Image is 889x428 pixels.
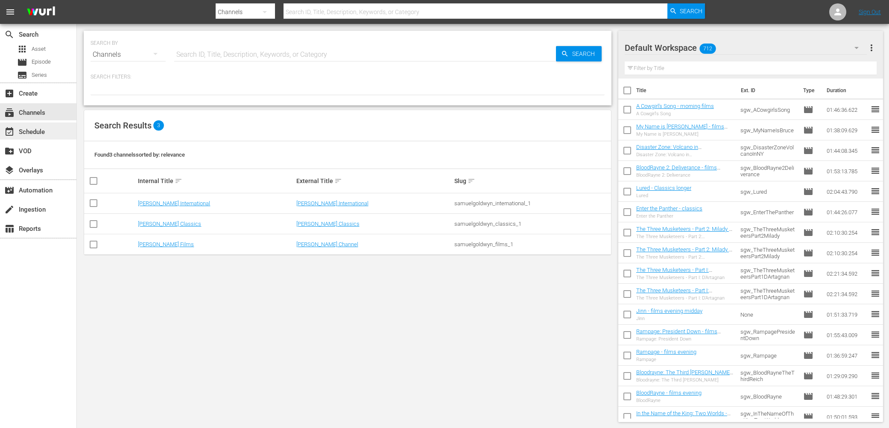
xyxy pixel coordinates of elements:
div: The Three Musketeers - Part I: D'Artagnan [636,295,734,301]
span: reorder [870,268,880,278]
span: Found 3 channels sorted by: relevance [94,151,185,158]
td: sgw_TheThreeMusketeersPart2Milady [737,243,800,263]
a: BloodRayne - films evening [636,390,702,396]
a: Jinn - films evening midday [636,308,702,314]
a: [PERSON_NAME] Classics [138,221,201,227]
span: Episode [803,371,813,381]
span: Search [680,3,702,19]
a: Bloodrayne: The Third [PERSON_NAME] - films evening [636,369,733,382]
div: Slug [454,176,610,186]
button: Search [556,46,602,61]
span: Episode [803,289,813,299]
span: Episode [803,166,813,176]
span: Episode [803,207,813,217]
a: Enter the Panther - classics [636,205,702,212]
p: Search Filters: [91,73,605,81]
th: Type [798,79,822,102]
a: The Three Musketeers - Part 2: Milady - classics evening [636,226,732,239]
span: reorder [870,411,880,422]
img: ans4CAIJ8jUAAAAAAAAAAAAAAAAAAAAAAAAgQb4GAAAAAAAAAAAAAAAAAAAAAAAAJMjXAAAAAAAAAAAAAAAAAAAAAAAAgAT5G... [20,2,61,22]
span: sort [175,177,182,185]
span: Episode [803,391,813,402]
a: The Three Musketeers - Part I: D'Artagnan - classics evening [636,267,712,280]
button: more_vert [866,38,877,58]
span: Search Results [94,120,152,131]
div: Channels [91,43,166,67]
td: sgw_TheThreeMusketeersPart1DArtagnan [737,263,800,284]
span: VOD [4,146,15,156]
a: Rampage - films evening [636,349,696,355]
div: The Three Musketeers - Part 2: [PERSON_NAME] [636,234,734,239]
span: sort [468,177,475,185]
td: None [737,304,800,325]
span: reorder [870,370,880,381]
td: 01:36:59.247 [823,345,870,366]
div: Internal Title [138,176,293,186]
td: 01:44:08.345 [823,140,870,161]
a: Disaster Zone: Volcano in [GEOGRAPHIC_DATA] - films evening [636,144,725,157]
td: sgw_TheThreeMusketeersPart1DArtagnan [737,284,800,304]
div: Lured [636,193,691,198]
span: reorder [870,391,880,401]
td: sgw_BloodRayne [737,386,800,407]
span: Series [17,70,27,80]
td: 02:10:30.254 [823,243,870,263]
span: reorder [870,309,880,319]
span: reorder [870,288,880,299]
span: reorder [870,247,880,258]
span: Ingestion [4,204,15,215]
span: Episode [803,330,813,340]
td: sgw_Lured [737,181,800,202]
span: Search [569,46,602,61]
span: Channels [4,108,15,118]
td: sgw_TheThreeMusketeersPart2Milady [737,222,800,243]
div: Default Workspace [625,36,867,60]
span: reorder [870,104,880,114]
span: Episode [17,57,27,67]
span: reorder [870,125,880,135]
span: Search [4,29,15,40]
td: sgw_ACowgirlsSong [737,99,800,120]
span: menu [5,7,15,17]
td: 01:51:33.719 [823,304,870,325]
td: 01:46:36.622 [823,99,870,120]
td: sgw_BloodRayneTheThirdReich [737,366,800,386]
span: Asset [17,44,27,54]
span: more_vert [866,43,877,53]
a: [PERSON_NAME] Films [138,241,194,247]
span: Schedule [4,127,15,137]
td: 01:50:01.593 [823,407,870,427]
span: Episode [803,412,813,422]
td: 01:48:29.301 [823,386,870,407]
span: reorder [870,329,880,340]
span: Series [32,71,47,79]
span: Episode [32,58,51,66]
a: [PERSON_NAME] International [296,200,368,207]
td: sgw_BloodRayne2Deliverance [737,161,800,181]
th: Ext. ID [736,79,798,102]
td: 02:21:34.592 [823,263,870,284]
div: External Title [296,176,452,186]
div: Rampage: President Down [636,336,734,342]
span: Episode [803,350,813,361]
td: sgw_DisasterZoneVolcanoInNY [737,140,800,161]
span: Episode [803,268,813,279]
span: Asset [32,45,46,53]
a: Rampage: President Down - films evening [636,328,721,341]
a: In the Name of the King: Two Worlds - films evening [636,410,731,423]
span: Episode [803,146,813,156]
td: 02:04:43.790 [823,181,870,202]
button: Search [667,3,705,19]
span: 3 [153,120,164,131]
a: Sign Out [859,9,881,15]
td: 01:55:43.009 [823,325,870,345]
a: A Cowgirl's Song - morning films [636,103,714,109]
div: BloodRayne [636,398,702,403]
span: Episode [803,186,813,197]
span: Reports [4,224,15,234]
td: sgw_MyNameIsBruce [737,120,800,140]
a: The Three Musketeers - Part 2: Milady - films evening [636,246,732,259]
span: Episode [803,105,813,115]
td: sgw_RampagePresidentDown [737,325,800,345]
a: [PERSON_NAME] International [138,200,210,207]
